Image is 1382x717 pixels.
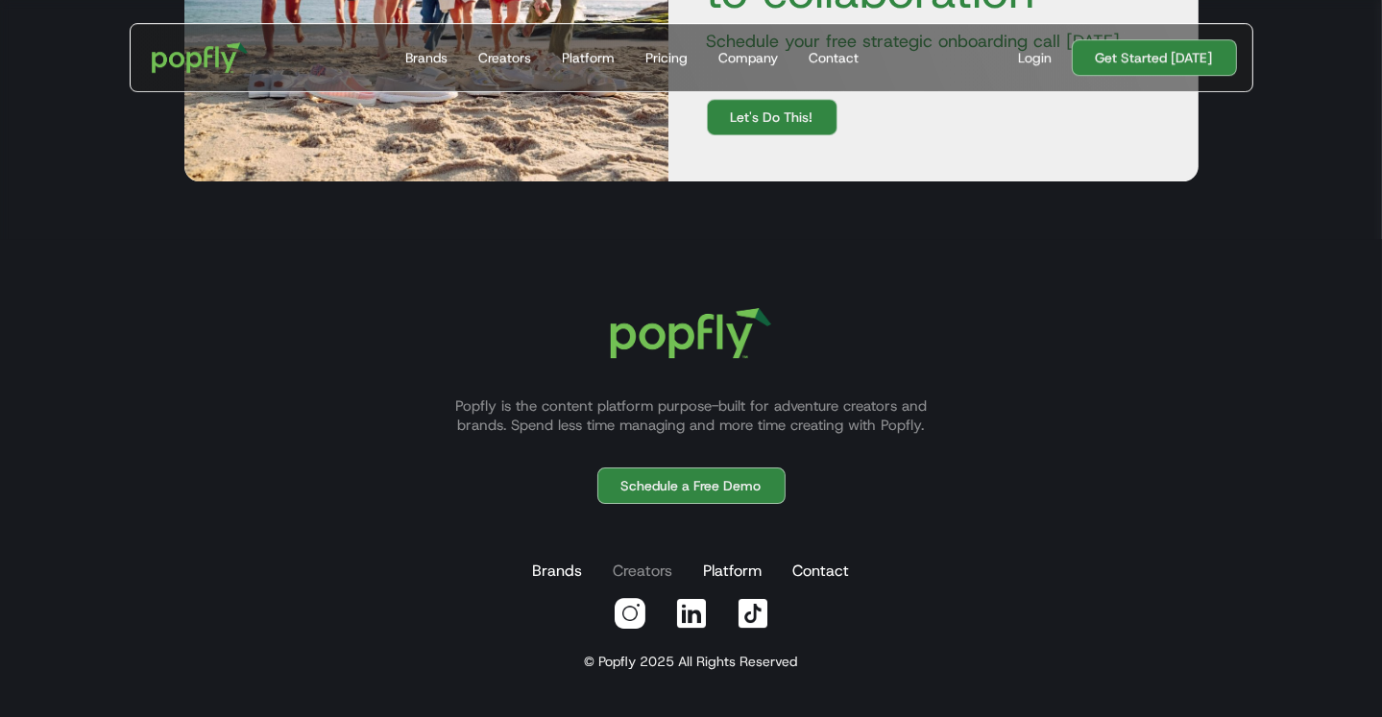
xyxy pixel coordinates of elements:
[138,29,262,86] a: home
[1011,48,1060,67] a: Login
[529,552,587,590] a: Brands
[645,48,688,67] div: Pricing
[471,24,539,91] a: Creators
[801,24,866,91] a: Contact
[711,24,786,91] a: Company
[1072,39,1237,76] a: Get Started [DATE]
[610,552,677,590] a: Creators
[718,48,778,67] div: Company
[585,652,798,671] div: © Popfly 2025 All Rights Reserved
[597,467,786,504] a: Schedule a Free Demo
[478,48,531,67] div: Creators
[554,24,622,91] a: Platform
[809,48,859,67] div: Contact
[789,552,854,590] a: Contact
[707,99,837,135] a: Let's Do This!
[562,48,615,67] div: Platform
[432,396,951,435] p: Popfly is the content platform purpose-built for adventure creators and brands. Spend less time m...
[405,48,448,67] div: Brands
[398,24,455,91] a: Brands
[1019,48,1053,67] div: Login
[638,24,695,91] a: Pricing
[700,552,766,590] a: Platform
